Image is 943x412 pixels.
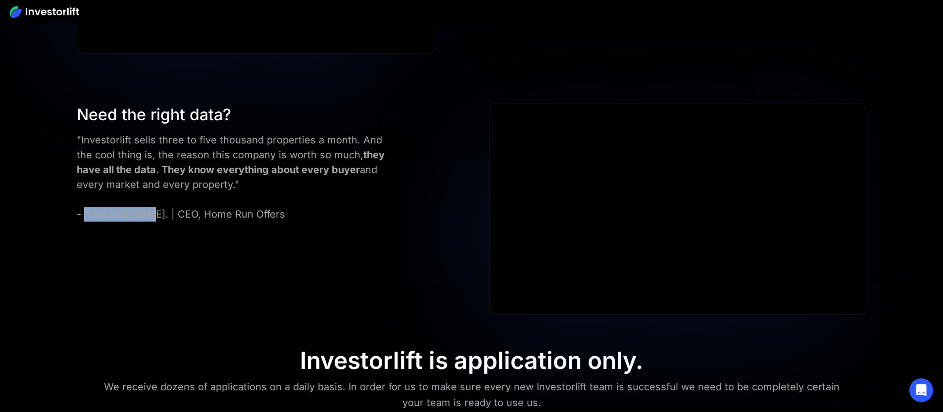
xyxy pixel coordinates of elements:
div: We receive dozens of applications on a daily basis. In order for us to make sure every new Invest... [95,379,849,411]
div: Investorlift is application only. [300,346,643,375]
strong: they have all the data. They know everything about every buyer [77,149,385,176]
div: "Investorlift sells three to five thousand properties a month. And the cool thing is, the reason ... [77,133,399,222]
iframe: Ryan Pineda | Testimonial [490,103,865,315]
div: Need the right data? [77,103,399,127]
div: Open Intercom Messenger [909,378,933,402]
